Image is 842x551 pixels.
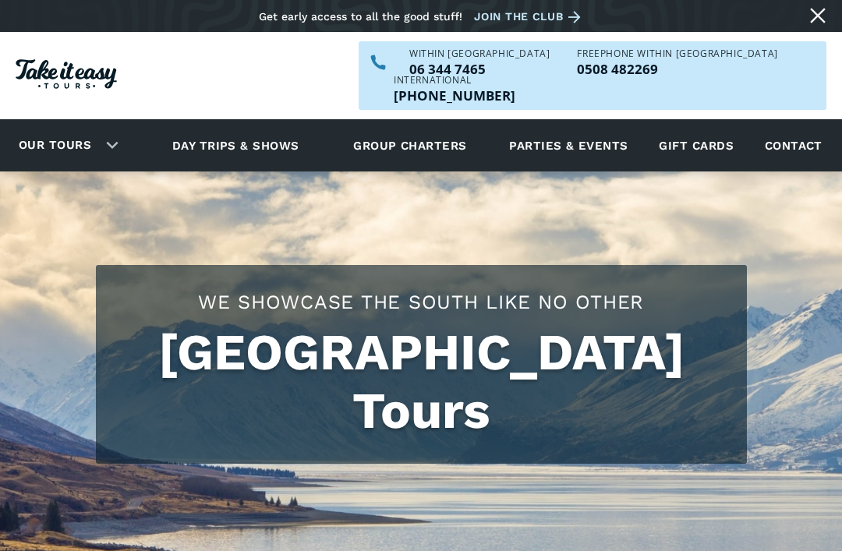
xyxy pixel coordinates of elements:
a: Parties & events [501,124,635,167]
a: Homepage [16,51,117,101]
p: 06 344 7465 [409,62,550,76]
div: Freephone WITHIN [GEOGRAPHIC_DATA] [577,49,777,58]
a: Our tours [7,127,103,164]
a: Join the club [474,7,586,26]
a: Call us outside of NZ on +6463447465 [394,89,515,102]
div: WITHIN [GEOGRAPHIC_DATA] [409,49,550,58]
p: 0508 482269 [577,62,777,76]
img: Take it easy Tours logo [16,59,117,89]
h2: We showcase the south like no other [111,288,731,316]
a: Contact [757,124,830,167]
h1: [GEOGRAPHIC_DATA] Tours [111,323,731,440]
a: Call us within NZ on 063447465 [409,62,550,76]
a: Gift cards [651,124,741,167]
a: Close message [805,3,830,28]
a: Day trips & shows [153,124,319,167]
div: Get early access to all the good stuff! [259,10,462,23]
a: Call us freephone within NZ on 0508482269 [577,62,777,76]
a: Group charters [334,124,486,167]
p: [PHONE_NUMBER] [394,89,515,102]
div: International [394,76,515,85]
